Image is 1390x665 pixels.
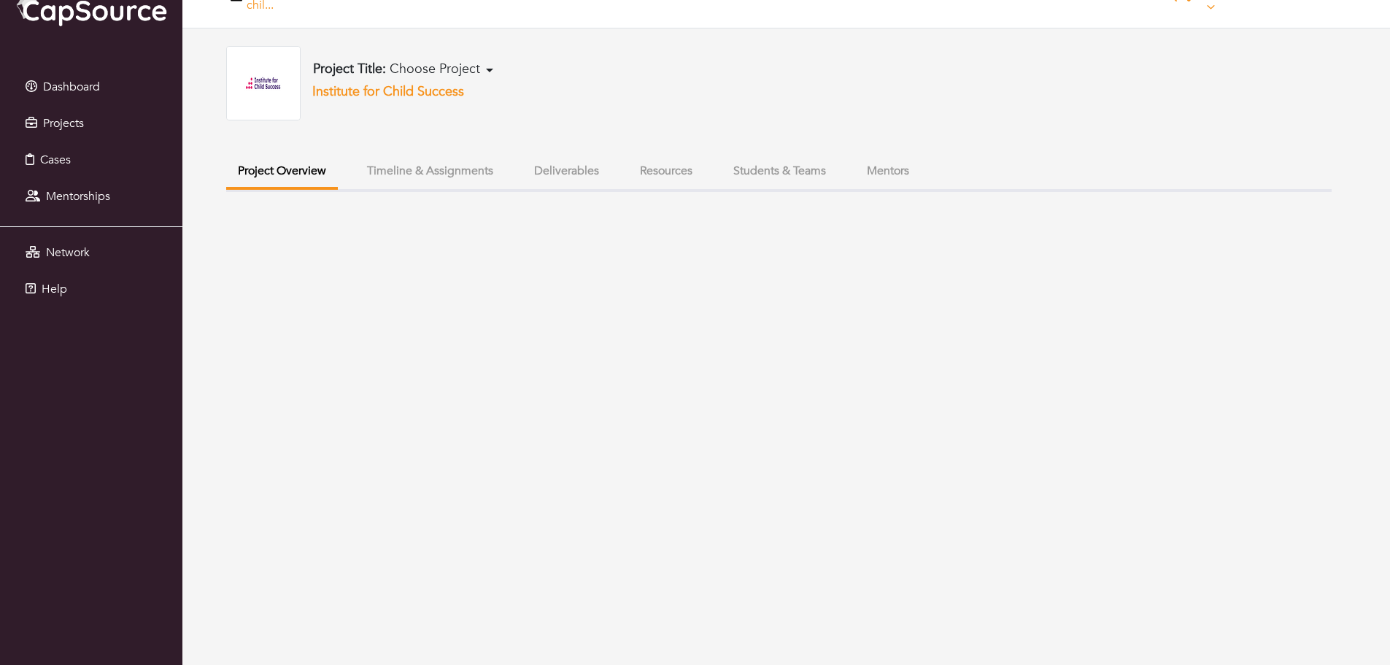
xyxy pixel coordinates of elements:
[43,79,100,95] span: Dashboard
[628,155,704,187] button: Resources
[309,61,498,78] button: Project Title: Choose Project
[4,238,179,267] a: Network
[4,274,179,304] a: Help
[4,145,179,174] a: Cases
[522,155,611,187] button: Deliverables
[40,152,71,168] span: Cases
[313,60,386,78] b: Project Title:
[226,46,301,120] img: logo.png
[46,188,110,204] span: Mentorships
[4,182,179,211] a: Mentorships
[43,115,84,131] span: Projects
[4,72,179,101] a: Dashboard
[390,60,480,78] span: Choose Project
[355,155,505,187] button: Timeline & Assignments
[226,155,338,190] button: Project Overview
[855,155,921,187] button: Mentors
[722,155,838,187] button: Students & Teams
[312,82,464,101] a: Institute for Child Success
[42,281,67,297] span: Help
[4,109,179,138] a: Projects
[46,245,90,261] span: Network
